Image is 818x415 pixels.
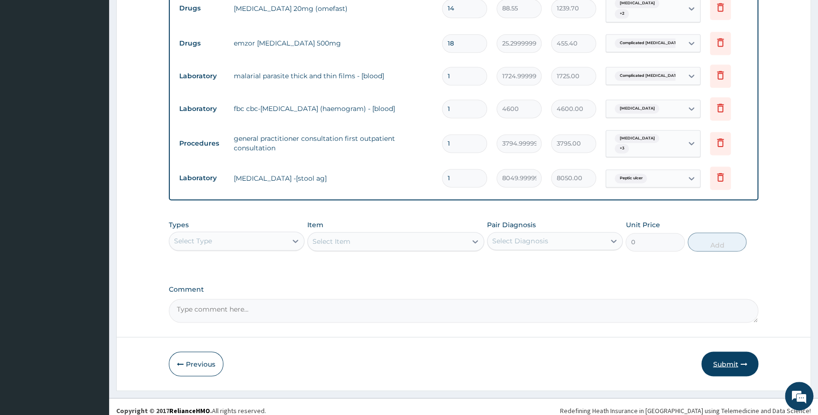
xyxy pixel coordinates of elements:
div: Redefining Heath Insurance in [GEOGRAPHIC_DATA] using Telemedicine and Data Science! [560,406,811,415]
span: Complicated [MEDICAL_DATA] [615,38,685,48]
span: We're online! [55,120,131,215]
td: Laboratory [175,67,229,85]
td: Procedures [175,135,229,152]
textarea: Type your message and hit 'Enter' [5,259,181,292]
div: Select Diagnosis [492,236,548,246]
button: Submit [701,351,758,376]
label: Unit Price [625,220,660,230]
label: Pair Diagnosis [487,220,536,230]
label: Item [307,220,323,230]
div: Select Type [174,236,212,246]
button: Add [688,232,746,251]
td: malarial parasite thick and thin films - [blood] [229,66,438,85]
span: + 2 [615,9,629,18]
label: Types [169,221,189,229]
td: Laboratory [175,100,229,118]
img: d_794563401_company_1708531726252_794563401 [18,47,38,71]
td: emzor [MEDICAL_DATA] 500mg [229,34,438,53]
span: Complicated [MEDICAL_DATA] [615,71,685,81]
button: Previous [169,351,223,376]
td: [MEDICAL_DATA] -[stool ag] [229,169,438,188]
span: + 3 [615,144,629,153]
td: Drugs [175,35,229,52]
span: Peptic ulcer [615,174,647,183]
a: RelianceHMO [169,406,210,415]
strong: Copyright © 2017 . [116,406,212,415]
td: general practitioner consultation first outpatient consultation [229,129,438,157]
span: [MEDICAL_DATA] [615,134,659,143]
div: Chat with us now [49,53,159,65]
td: Laboratory [175,169,229,187]
label: Comment [169,286,759,294]
td: fbc cbc-[MEDICAL_DATA] (haemogram) - [blood] [229,99,438,118]
span: [MEDICAL_DATA] [615,104,659,113]
div: Minimize live chat window [156,5,178,28]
